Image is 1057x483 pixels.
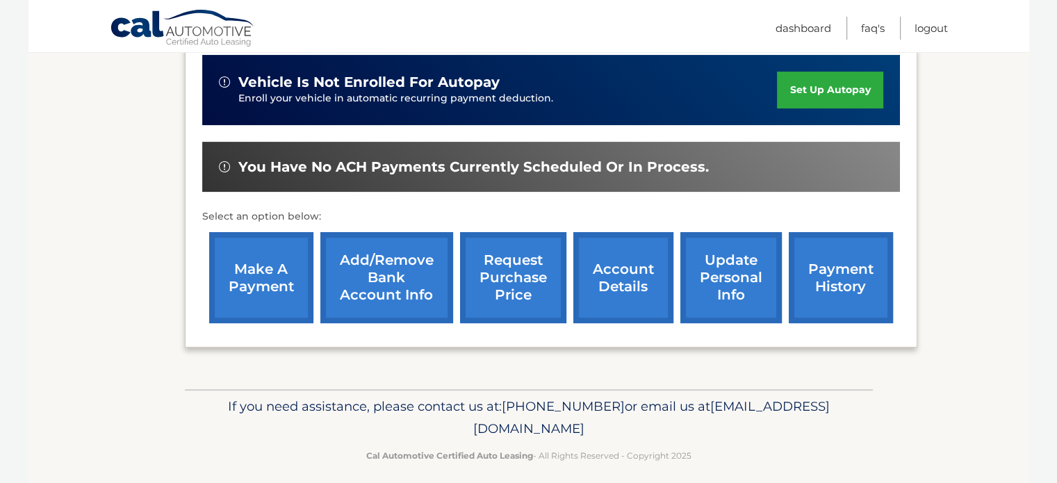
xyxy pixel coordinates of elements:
[202,208,900,225] p: Select an option below:
[460,232,566,323] a: request purchase price
[861,17,885,40] a: FAQ's
[366,450,533,461] strong: Cal Automotive Certified Auto Leasing
[209,232,313,323] a: make a payment
[776,17,831,40] a: Dashboard
[238,74,500,91] span: vehicle is not enrolled for autopay
[915,17,948,40] a: Logout
[219,161,230,172] img: alert-white.svg
[194,448,864,463] p: - All Rights Reserved - Copyright 2025
[502,398,625,414] span: [PHONE_NUMBER]
[573,232,673,323] a: account details
[789,232,893,323] a: payment history
[238,91,778,106] p: Enroll your vehicle in automatic recurring payment deduction.
[238,158,709,176] span: You have no ACH payments currently scheduled or in process.
[194,395,864,440] p: If you need assistance, please contact us at: or email us at
[680,232,782,323] a: update personal info
[473,398,830,436] span: [EMAIL_ADDRESS][DOMAIN_NAME]
[110,9,256,49] a: Cal Automotive
[320,232,453,323] a: Add/Remove bank account info
[777,72,883,108] a: set up autopay
[219,76,230,88] img: alert-white.svg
